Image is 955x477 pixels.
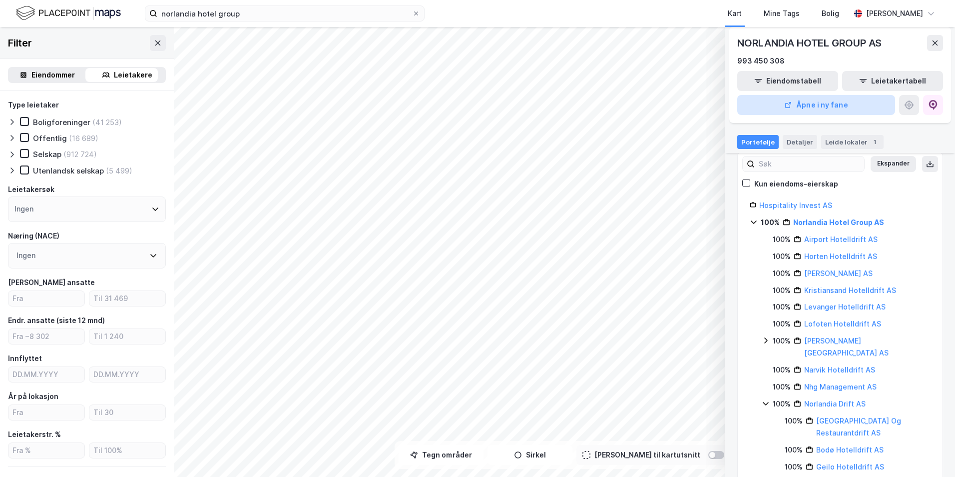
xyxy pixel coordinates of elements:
input: Fra % [8,443,84,458]
div: Utenlandsk selskap [33,166,104,175]
div: 100% [773,284,791,296]
button: Eiendomstabell [737,71,838,91]
div: Mine Tags [764,7,800,19]
div: Ingen [16,249,35,261]
a: [PERSON_NAME] AS [804,269,873,277]
input: Fra [8,405,84,420]
input: Til 31 469 [89,291,165,306]
div: Leietakerstr. % [8,428,61,440]
div: 100% [761,216,780,228]
div: Innflyttet [8,352,42,364]
div: Boligforeninger [33,117,90,127]
input: Til 30 [89,405,165,420]
div: Detaljer [783,135,817,149]
a: Narvik Hotelldrift AS [804,365,875,374]
a: Norlandia Hotel Group AS [793,218,884,226]
input: DD.MM.YYYY [8,367,84,382]
div: 100% [773,301,791,313]
div: 100% [785,444,803,456]
div: [PERSON_NAME] ansatte [8,276,95,288]
a: Norlandia Drift AS [804,399,866,408]
button: Tegn områder [399,445,483,465]
input: Søk på adresse, matrikkel, gårdeiere, leietakere eller personer [157,6,412,21]
div: (16 689) [69,133,98,143]
input: Fra [8,291,84,306]
div: (912 724) [63,149,97,159]
div: 100% [785,415,803,427]
a: [PERSON_NAME][GEOGRAPHIC_DATA] AS [804,336,889,357]
div: 100% [773,318,791,330]
div: Eiendommer [31,69,75,81]
div: 100% [773,233,791,245]
div: 1 [870,137,880,147]
a: Geilo Hotelldrift AS [816,462,884,471]
div: Leietakere [114,69,152,81]
div: Bolig [822,7,839,19]
iframe: Chat Widget [905,429,955,477]
div: 100% [785,461,803,473]
div: Ingen [14,203,33,215]
div: (41 253) [92,117,122,127]
div: 100% [773,381,791,393]
div: År på lokasjon [8,390,58,402]
div: NORLANDIA HOTEL GROUP AS [737,35,884,51]
a: Horten Hotelldrift AS [804,252,877,260]
a: Kristiansand Hotelldrift AS [804,286,896,294]
div: 100% [773,250,791,262]
div: [PERSON_NAME] [866,7,923,19]
input: Fra −8 302 [8,329,84,344]
a: Levanger Hotelldrift AS [804,302,886,311]
div: (5 499) [106,166,132,175]
button: Leietakertabell [842,71,943,91]
a: Airport Hotelldrift AS [804,235,878,243]
input: Søk [755,156,864,171]
div: 100% [773,398,791,410]
div: Næring (NACE) [8,230,59,242]
div: Type leietaker [8,99,59,111]
input: Til 100% [89,443,165,458]
div: Portefølje [737,135,779,149]
a: Bodø Hotelldrift AS [816,445,884,454]
div: Leide lokaler [821,135,884,149]
a: Hospitality Invest AS [759,201,832,209]
div: Leietakersøk [8,183,54,195]
div: Endr. ansatte (siste 12 mnd) [8,314,105,326]
button: Sirkel [487,445,572,465]
a: Lofoten Hotelldrift AS [804,319,881,328]
div: Kun eiendoms-eierskap [754,178,838,190]
button: Åpne i ny fane [737,95,895,115]
div: [PERSON_NAME] til kartutsnitt [594,449,700,461]
img: logo.f888ab2527a4732fd821a326f86c7f29.svg [16,4,121,22]
div: 993 450 308 [737,55,785,67]
div: Filter [8,35,32,51]
div: 100% [773,267,791,279]
input: DD.MM.YYYY [89,367,165,382]
a: Nhg Management AS [804,382,877,391]
a: [GEOGRAPHIC_DATA] Og Restaurantdrift AS [816,416,901,437]
div: Offentlig [33,133,67,143]
button: Ekspander [871,156,916,172]
div: 100% [773,335,791,347]
div: 100% [773,364,791,376]
div: Kart [728,7,742,19]
input: Til 1 240 [89,329,165,344]
div: Selskap [33,149,61,159]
